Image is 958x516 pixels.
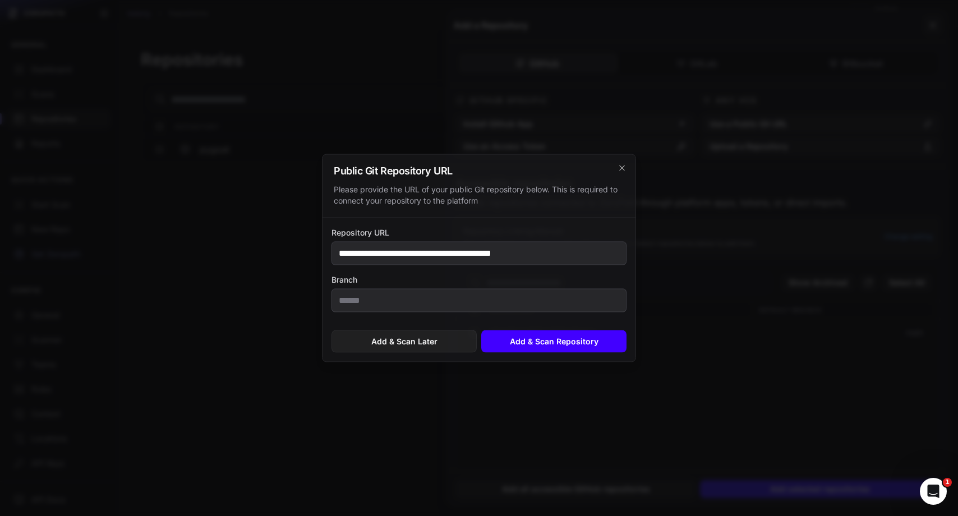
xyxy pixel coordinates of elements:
[331,330,477,353] button: Add & Scan Later
[943,478,952,487] span: 1
[334,184,624,206] div: Please provide the URL of your public Git repository below. This is required to connect your repo...
[618,164,627,173] svg: cross 2,
[334,166,624,176] h2: Public Git Repository URL
[920,478,947,505] iframe: Intercom live chat
[481,330,627,353] button: Add & Scan Repository
[331,274,627,285] label: Branch
[331,227,627,238] label: Repository URL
